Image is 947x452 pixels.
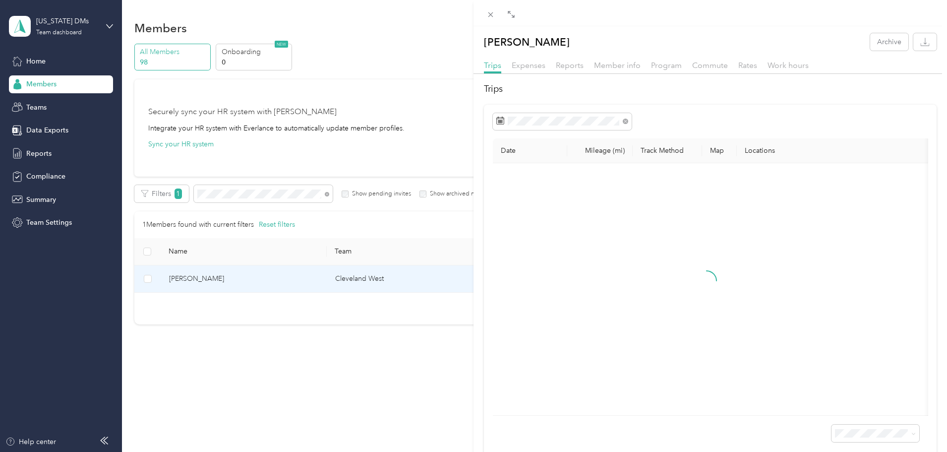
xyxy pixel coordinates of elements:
span: Rates [738,61,757,70]
th: Date [493,138,567,163]
span: Reports [556,61,584,70]
span: Commute [692,61,728,70]
iframe: Everlance-gr Chat Button Frame [891,396,947,452]
p: [PERSON_NAME] [484,33,570,51]
span: Expenses [512,61,545,70]
th: Map [702,138,737,163]
th: Mileage (mi) [567,138,633,163]
button: Archive [870,33,908,51]
span: Member info [594,61,641,70]
th: Track Method [633,138,702,163]
span: Trips [484,61,501,70]
h2: Trips [484,82,937,96]
span: Work hours [768,61,809,70]
span: Program [651,61,682,70]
